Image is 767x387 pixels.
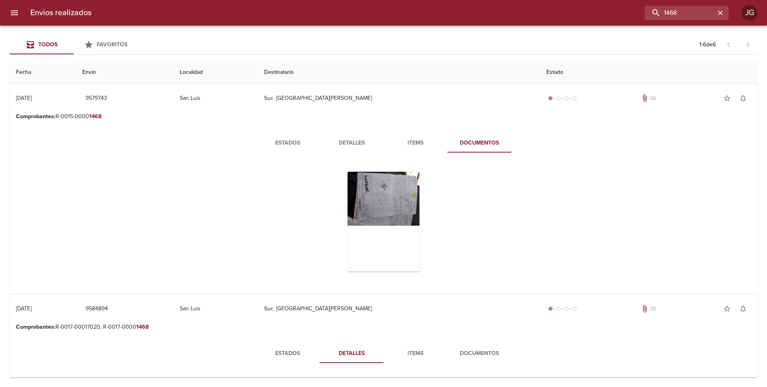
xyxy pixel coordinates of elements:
[388,138,443,148] span: Items
[719,40,738,48] span: Pagina anterior
[556,306,561,311] span: radio_button_unchecked
[741,5,757,21] div: JG
[16,305,32,312] div: [DATE]
[256,133,511,153] div: Tabs detalle de guia
[452,138,507,148] span: Documentos
[258,61,540,84] th: Destinatario
[136,323,149,330] em: 1468
[260,349,315,359] span: Estados
[641,94,649,102] span: Tiene documentos adjuntos
[738,35,757,54] span: Pagina siguiente
[564,306,569,311] span: radio_button_unchecked
[719,301,735,317] button: Agregar a favoritos
[546,94,578,102] div: Generado
[173,61,258,84] th: Localidad
[723,94,731,102] span: star_border
[324,349,379,359] span: Detalles
[97,41,127,48] span: Favoritos
[258,294,540,323] td: Suc. [GEOGRAPHIC_DATA][PERSON_NAME]
[548,306,553,311] span: radio_button_checked
[16,113,751,121] p: R-0015-0000
[38,41,58,48] span: Todos
[348,172,419,272] div: Arir imagen
[256,344,511,363] div: Tabs detalle de guia
[82,302,111,316] button: 9584894
[564,96,569,101] span: radio_button_unchecked
[452,349,507,359] span: Documentos
[572,306,577,311] span: radio_button_unchecked
[739,305,747,313] span: notifications_none
[260,138,315,148] span: Estados
[649,305,657,313] span: No tiene pedido asociado
[16,95,32,101] div: [DATE]
[699,41,716,49] p: 1 - 6 de 6
[5,3,24,22] button: menu
[556,96,561,101] span: radio_button_unchecked
[741,5,757,21] div: Abrir información de usuario
[85,93,107,103] span: 9579743
[10,35,137,54] div: Tabs Envios
[76,61,173,84] th: Envio
[735,301,751,317] button: Activar notificaciones
[82,91,110,106] button: 9579743
[739,94,747,102] span: notifications_none
[719,90,735,106] button: Agregar a favoritos
[85,304,108,314] span: 9584894
[258,84,540,113] td: Suc. [GEOGRAPHIC_DATA][PERSON_NAME]
[641,305,649,313] span: attach_file
[30,6,91,19] h6: Envios realizados
[540,61,757,84] th: Estado
[10,61,76,84] th: Fecha
[16,323,56,330] b: Comprobantes :
[16,323,751,331] p: R-0017-00017020, R-0017-0000
[649,94,657,102] span: No tiene pedido asociado
[173,294,258,323] td: San Luis
[548,96,553,101] span: radio_button_checked
[735,90,751,106] button: Activar notificaciones
[173,84,258,113] td: San Luis
[723,305,731,313] span: star_border
[89,113,101,120] em: 1468
[645,6,715,20] input: buscar
[324,138,379,148] span: Detalles
[388,349,443,359] span: Items
[572,96,577,101] span: radio_button_unchecked
[16,113,56,120] b: Comprobantes :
